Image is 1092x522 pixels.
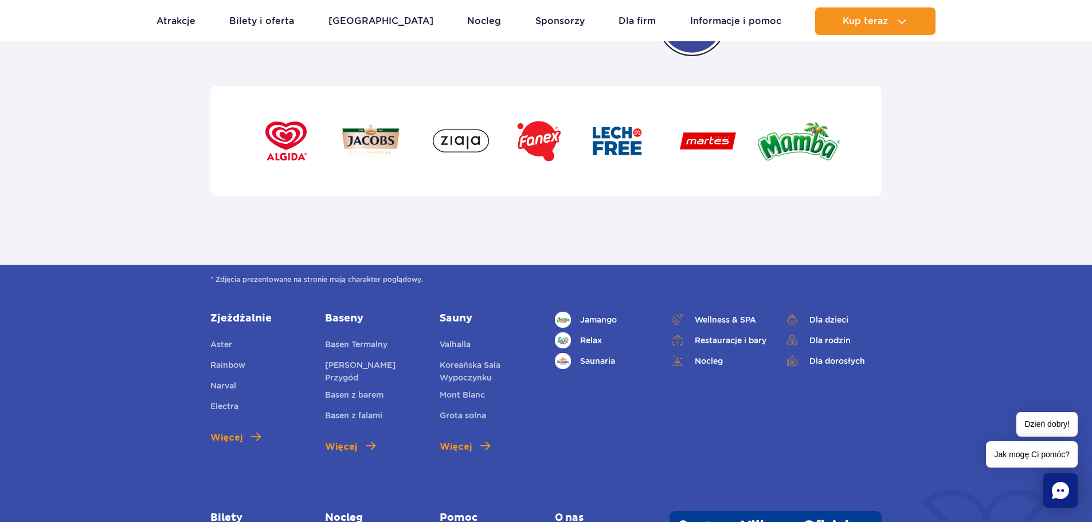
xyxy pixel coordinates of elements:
a: Basen Termalny [325,338,388,354]
a: Dla rodzin [784,332,882,348]
a: Nocleg [670,353,767,369]
span: Jak mogę Ci pomóc? [986,441,1078,468]
a: Dla firm [619,7,656,35]
span: Rainbow [210,360,245,370]
a: Nocleg [467,7,501,35]
a: Basen z barem [325,388,383,405]
span: Więcej [440,440,472,454]
a: Baseny [325,312,422,325]
a: Jamango [555,312,652,328]
a: Więcej [210,431,261,445]
a: Wellness & SPA [670,312,767,328]
img: Jacobs [329,107,412,175]
a: Mont Blanc [440,388,485,405]
a: Dla dorosłych [784,353,882,369]
img: Ziaja [420,107,502,175]
a: Aster [210,338,232,354]
a: Koreańska Sala Wypoczynku [440,359,537,384]
a: Więcej [440,440,490,454]
a: Atrakcje [156,7,195,35]
img: Lech Free [576,107,659,175]
span: Narval [210,381,236,390]
a: Informacje i pomoc [690,7,781,35]
div: Chat [1043,473,1078,508]
a: [PERSON_NAME] Przygód [325,359,422,384]
span: Więcej [210,431,242,445]
a: Zjeżdżalnie [210,312,308,325]
a: Valhalla [440,338,471,354]
span: * Zdjęcia prezentowane na stronie mają charakter poglądowy. [210,274,882,285]
span: Jamango [580,313,617,326]
span: Dzień dobry! [1016,412,1078,437]
button: Kup teraz [815,7,936,35]
span: Aster [210,340,232,349]
a: Grota solna [440,409,486,425]
a: [GEOGRAPHIC_DATA] [328,7,433,35]
a: Rainbow [210,359,245,375]
img: Martes [667,107,749,175]
span: Wellness & SPA [695,313,756,326]
img: Algida [252,107,320,175]
a: Więcej [325,440,375,454]
span: Więcej [325,440,357,454]
a: Saunaria [555,353,652,369]
a: Bilety i oferta [229,7,294,35]
span: Kup teraz [843,16,888,26]
a: Sauny [440,312,537,325]
a: Dla dzieci [784,312,882,328]
a: Relax [555,332,652,348]
img: Mamba [758,107,840,175]
a: Electra [210,400,238,416]
a: Restauracje i bary [670,332,767,348]
img: Fanex [511,115,567,168]
a: Basen z falami [325,409,382,425]
span: Valhalla [440,340,471,349]
a: Sponsorzy [535,7,585,35]
span: Mont Blanc [440,390,485,399]
a: Narval [210,379,236,395]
